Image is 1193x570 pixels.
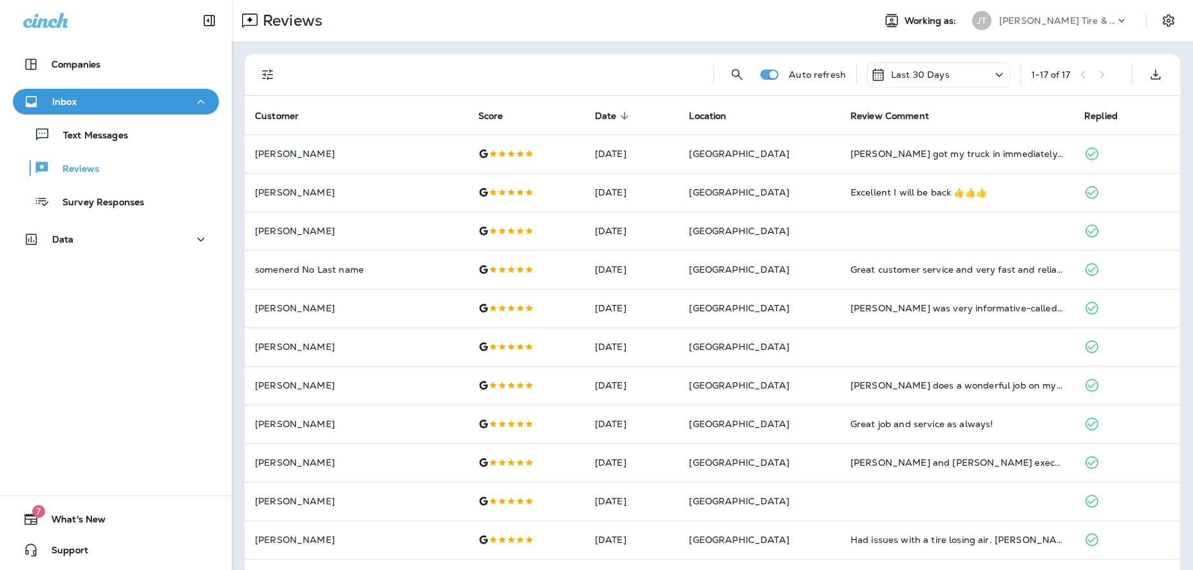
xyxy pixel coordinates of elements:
span: Customer [255,110,315,122]
span: [GEOGRAPHIC_DATA] [689,534,789,546]
p: Inbox [52,97,77,107]
span: What's New [39,514,106,529]
button: Search Reviews [724,62,750,87]
button: Collapse Sidebar [191,8,227,33]
p: [PERSON_NAME] [255,187,458,198]
button: Data [13,226,219,252]
span: 7 [32,505,45,518]
button: 7What's New [13,506,219,532]
span: Customer [255,111,299,122]
span: Support [39,545,88,560]
td: [DATE] [585,482,679,520]
span: Date [595,110,634,122]
p: [PERSON_NAME] [255,419,458,429]
p: somenerd No Last name [255,264,458,275]
div: Jensen does a wonderful job on my vehicles in a timely manner! I appreciate the service they give... [850,379,1064,392]
button: Inbox [13,89,219,115]
p: [PERSON_NAME] [255,496,458,506]
div: 1 - 17 of 17 [1031,69,1070,80]
span: [GEOGRAPHIC_DATA] [689,418,789,430]
td: [DATE] [585,289,679,327]
td: [DATE] [585,250,679,289]
span: Location [689,111,726,122]
p: Reviews [258,11,323,30]
td: [DATE] [585,405,679,443]
p: Data [52,234,74,244]
span: [GEOGRAPHIC_DATA] [689,148,789,160]
span: Score [478,111,503,122]
div: Orlando got my truck in immediately, and got me into new tires and back on the road!! Highly reco... [850,147,1064,160]
p: Last 30 Days [891,69,950,80]
span: Location [689,110,743,122]
button: Filters [255,62,281,87]
p: Survey Responses [50,197,144,209]
div: Great customer service and very fast and reliable. I always come back to Jensen when my car is in... [850,263,1064,276]
button: Support [13,537,219,563]
div: Great job and service as always! [850,418,1064,430]
span: [GEOGRAPHIC_DATA] [689,187,789,198]
p: [PERSON_NAME] [255,380,458,391]
p: Reviews [50,163,99,176]
div: Had issues with a tire losing air. Jensen was able to fix the tire.and get my car back to.me.quic... [850,533,1064,546]
p: [PERSON_NAME] [255,457,458,468]
span: Replied [1084,111,1118,122]
span: [GEOGRAPHIC_DATA] [689,302,789,314]
span: [GEOGRAPHIC_DATA] [689,225,789,237]
p: Companies [52,59,100,69]
p: Text Messages [50,130,128,142]
button: Text Messages [13,121,219,148]
p: [PERSON_NAME] [255,303,458,313]
span: Review Comment [850,111,929,122]
p: [PERSON_NAME] [255,226,458,236]
td: [DATE] [585,443,679,482]
div: JT [972,11,991,30]
span: Review Comment [850,110,946,122]
span: [GEOGRAPHIC_DATA] [689,495,789,507]
button: Companies [13,51,219,77]
div: Excellent I will be back 👍👍👍 [850,186,1064,199]
button: Reviews [13,154,219,181]
td: [DATE] [585,173,679,212]
div: Orlando and Dave executed exellent customer service. [850,456,1064,469]
span: [GEOGRAPHIC_DATA] [689,341,789,353]
td: [DATE] [585,212,679,250]
p: [PERSON_NAME] [255,535,458,545]
p: [PERSON_NAME] [255,149,458,159]
td: [DATE] [585,134,679,173]
span: Replied [1084,110,1134,122]
span: [GEOGRAPHIC_DATA] [689,457,789,468]
span: Working as: [905,15,959,26]
span: Date [595,111,617,122]
td: [DATE] [585,520,679,559]
p: Auto refresh [789,69,846,80]
span: [GEOGRAPHIC_DATA] [689,380,789,391]
button: Export as CSV [1143,62,1169,87]
td: [DATE] [585,327,679,366]
td: [DATE] [585,366,679,405]
button: Settings [1157,9,1180,32]
span: [GEOGRAPHIC_DATA] [689,264,789,275]
span: Score [478,110,520,122]
p: [PERSON_NAME] [255,342,458,352]
div: Dave was very informative-called to explain what was wrong with the car. He Expected 2 days for r... [850,302,1064,315]
button: Survey Responses [13,188,219,215]
p: [PERSON_NAME] Tire & Auto [999,15,1115,26]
